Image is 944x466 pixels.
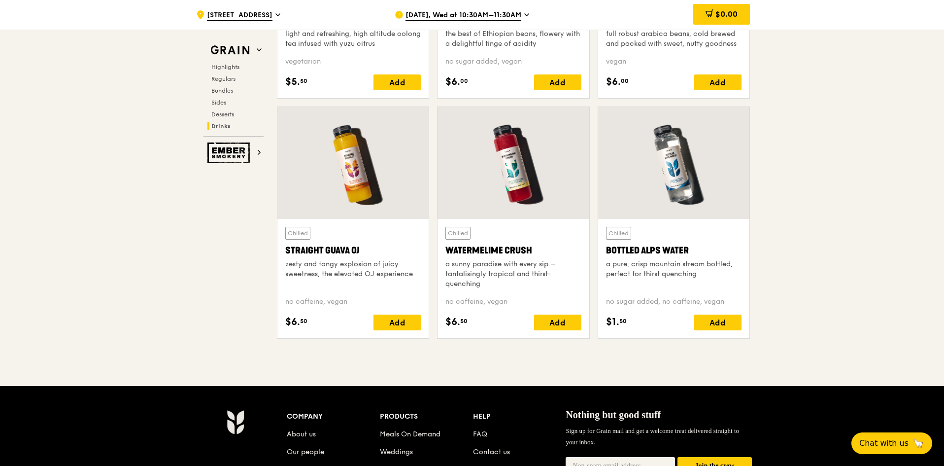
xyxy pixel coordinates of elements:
span: $1. [606,315,619,329]
span: 🦙 [912,437,924,449]
div: no sugar added, no caffeine, vegan [606,297,742,307]
span: 00 [460,77,468,85]
span: 50 [460,317,468,325]
span: Sign up for Grain mail and get a welcome treat delivered straight to your inbox. [566,427,739,445]
div: Add [373,315,421,330]
span: Drinks [211,123,231,130]
div: no caffeine, vegan [445,297,581,307]
div: Help [473,410,566,424]
img: Grain web logo [207,41,253,59]
div: a sunny paradise with every sip – tantalisingly tropical and thirst-quenching [445,259,581,289]
div: light and refreshing, high altitude oolong tea infused with yuzu citrus [285,29,421,49]
span: Bundles [211,87,233,94]
a: Meals On Demand [380,430,440,438]
div: zesty and tangy explosion of juicy sweetness, the elevated OJ experience [285,259,421,279]
a: Our people [287,448,324,456]
a: Contact us [473,448,510,456]
div: no sugar added, vegan [445,57,581,67]
img: Grain [227,410,244,434]
div: Add [534,74,581,90]
div: a pure, crisp mountain stream bottled, perfect for thirst quenching [606,259,742,279]
span: Highlights [211,64,239,71]
div: vegetarian [285,57,421,67]
span: [DATE], Wed at 10:30AM–11:30AM [405,10,521,21]
span: $6. [445,74,460,89]
span: 50 [300,77,307,85]
div: Watermelime Crush [445,244,581,257]
button: Chat with us🦙 [851,432,932,454]
span: Chat with us [859,437,909,449]
span: Nothing but good stuff [566,409,661,420]
div: the best of Ethiopian beans, flowery with a delightful tinge of acidity [445,29,581,49]
div: Company [287,410,380,424]
div: Bottled Alps Water [606,244,742,257]
div: full robust arabica beans, cold brewed and packed with sweet, nutty goodness [606,29,742,49]
span: 00 [621,77,629,85]
div: Add [373,74,421,90]
div: Products [380,410,473,424]
span: 50 [619,317,627,325]
span: [STREET_ADDRESS] [207,10,272,21]
span: Desserts [211,111,234,118]
div: Chilled [445,227,471,240]
span: 50 [300,317,307,325]
div: Chilled [285,227,310,240]
div: Add [694,315,742,330]
span: Sides [211,99,226,106]
div: Add [694,74,742,90]
span: $6. [445,315,460,329]
span: $5. [285,74,300,89]
span: $0.00 [715,9,738,19]
img: Ember Smokery web logo [207,143,253,163]
div: Add [534,315,581,330]
div: Straight Guava OJ [285,244,421,257]
span: Regulars [211,75,236,82]
span: $6. [285,315,300,329]
span: $6. [606,74,621,89]
div: no caffeine, vegan [285,297,421,307]
div: Chilled [606,227,631,240]
a: Weddings [380,448,413,456]
div: vegan [606,57,742,67]
a: FAQ [473,430,487,438]
a: About us [287,430,316,438]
